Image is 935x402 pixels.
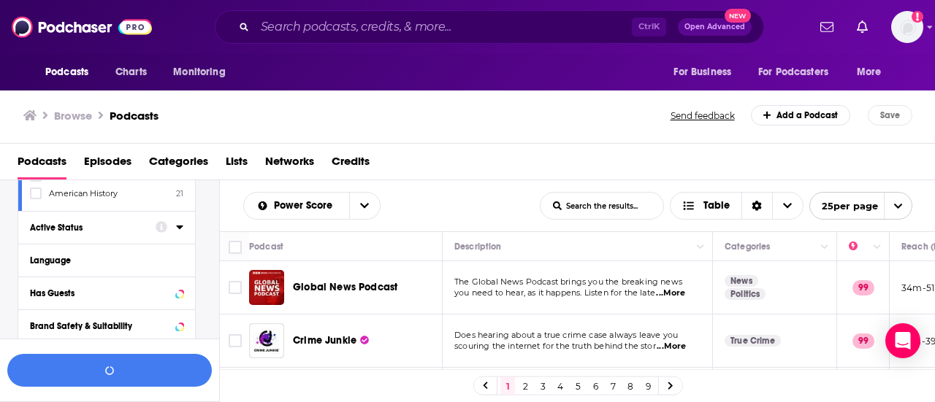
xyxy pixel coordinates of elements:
div: Has Guests [30,288,171,298]
a: 6 [588,377,603,395]
span: scouring the internet for the truth behind the stor [454,341,656,351]
a: Networks [265,150,314,179]
img: User Profile [891,11,923,43]
img: Crime Junkie [249,323,284,358]
a: Episodes [84,150,131,179]
button: Show profile menu [891,11,923,43]
span: Power Score [274,201,337,211]
button: open menu [663,58,749,86]
h3: Browse [54,109,92,123]
span: Charts [115,62,147,82]
button: Language [30,250,183,268]
a: 1 [500,377,515,395]
span: For Business [673,62,731,82]
a: 2 [518,377,533,395]
div: Open Intercom Messenger [885,323,920,358]
button: Column Actions [692,239,709,256]
a: 5 [570,377,585,395]
a: Credits [332,150,370,179]
a: Global News Podcast [293,280,397,295]
a: 3 [535,377,550,395]
span: Logged in as mdekoning [891,11,923,43]
span: Monitoring [173,62,225,82]
span: More [857,62,882,82]
span: Categories [149,150,208,179]
a: Podcasts [18,150,66,179]
input: Search podcasts, credits, & more... [255,15,632,39]
div: Search podcasts, credits, & more... [215,10,764,44]
button: open menu [163,58,244,86]
span: ...More [657,341,686,352]
a: Add a Podcast [751,105,851,125]
div: Active Status [30,223,146,233]
div: Description [454,238,501,255]
a: News [725,275,758,287]
span: Toggle select row [229,334,242,347]
button: Send feedback [666,109,739,122]
button: open menu [35,58,107,86]
span: Global News Podcast [293,281,397,293]
div: Sort Direction [741,193,772,219]
button: Active Status [30,217,156,236]
button: Open AdvancedNew [678,18,752,36]
span: Open Advanced [684,23,745,31]
a: 8 [623,377,638,395]
span: ...More [656,287,685,299]
button: open menu [847,58,900,86]
button: Brand Safety & Suitability [30,316,183,334]
a: 9 [641,377,655,395]
a: 7 [606,377,620,395]
a: 4 [553,377,568,395]
svg: Add a profile image [912,11,923,23]
span: you need to hear, as it happens. Listen for the late [454,287,655,298]
span: 25 per page [810,195,878,217]
img: Global News Podcast [249,270,284,305]
div: Podcast [249,238,283,255]
button: open menu [809,192,912,220]
div: Language [30,255,174,266]
button: open menu [749,58,850,86]
span: Ctrl K [632,18,666,36]
div: Categories [725,238,770,255]
span: Does hearing about a true crime case always leave you [454,330,678,340]
span: Podcasts [45,62,88,82]
button: Column Actions [816,239,833,256]
button: open menu [244,201,349,211]
a: Crime Junkie [293,333,369,348]
span: For Podcasters [758,62,828,82]
p: 99 [852,280,874,295]
p: 99 [852,333,874,348]
div: Power Score [849,238,869,255]
span: American History [49,188,118,198]
a: Charts [106,58,156,86]
span: Table [703,201,730,211]
span: Toggle select row [229,281,242,294]
div: Brand Safety & Suitability [30,321,171,331]
span: The Global News Podcast brings you the breaking news [454,277,682,287]
a: True Crime [725,335,781,347]
button: Has Guests [30,283,183,301]
a: Show notifications dropdown [814,15,839,39]
img: Podchaser - Follow, Share and Rate Podcasts [12,13,152,41]
a: Lists [226,150,248,179]
span: 21 [176,188,183,198]
a: Podcasts [110,109,159,123]
span: Crime Junkie [293,334,356,347]
a: Politics [725,288,766,300]
h2: Choose List sort [243,192,381,220]
button: open menu [349,193,380,219]
button: Column Actions [869,239,886,256]
button: Choose View [670,192,804,220]
span: New [725,9,751,23]
button: Save [868,105,912,125]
